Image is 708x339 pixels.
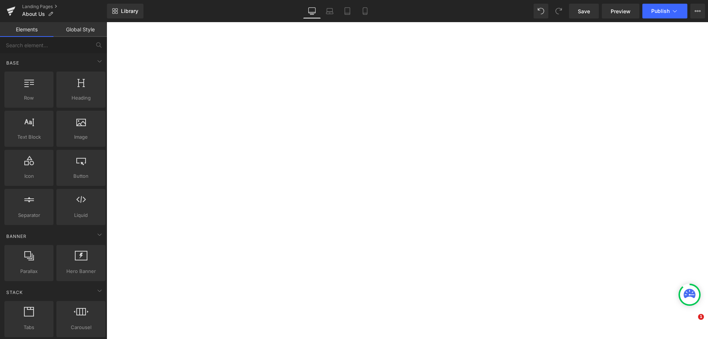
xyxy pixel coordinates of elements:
span: Save [578,7,590,15]
span: Hero Banner [59,267,103,275]
span: About Us [22,11,45,17]
a: New Library [107,4,143,18]
button: Redo [551,4,566,18]
a: Landing Pages [22,4,107,10]
span: Liquid [59,211,103,219]
span: Image [59,133,103,141]
span: Separator [7,211,51,219]
span: Stack [6,289,24,296]
button: Publish [642,4,687,18]
span: Library [121,8,138,14]
span: Carousel [59,324,103,331]
span: Heading [59,94,103,102]
span: Tabs [7,324,51,331]
a: Tablet [339,4,356,18]
button: Undo [534,4,548,18]
span: 1 [698,314,704,320]
span: Text Block [7,133,51,141]
span: Parallax [7,267,51,275]
a: Preview [602,4,639,18]
span: Row [7,94,51,102]
span: Preview [611,7,631,15]
a: Laptop [321,4,339,18]
button: More [690,4,705,18]
a: Global Style [53,22,107,37]
span: Icon [7,172,51,180]
a: Desktop [303,4,321,18]
span: Base [6,59,20,66]
span: Banner [6,233,27,240]
iframe: Intercom live chat [683,314,701,332]
span: Button [59,172,103,180]
span: Publish [651,8,670,14]
a: Mobile [356,4,374,18]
